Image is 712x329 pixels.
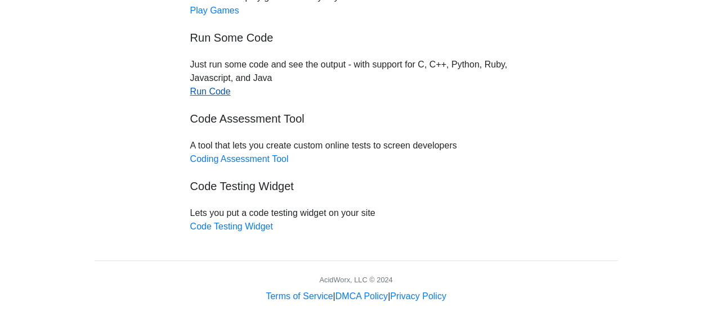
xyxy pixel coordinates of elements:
a: Coding Assessment Tool [190,154,289,164]
a: DMCA Policy [335,291,388,301]
h5: Run Some Code [190,31,522,44]
a: Run Code [190,87,231,96]
h5: Code Assessment Tool [190,112,522,125]
a: Code Testing Widget [190,222,273,231]
a: Terms of Service [266,291,333,301]
div: | | [266,290,446,303]
h5: Code Testing Widget [190,179,522,193]
a: Play Games [190,6,239,15]
a: Privacy Policy [390,291,446,301]
div: AcidWorx, LLC © 2024 [319,274,392,285]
